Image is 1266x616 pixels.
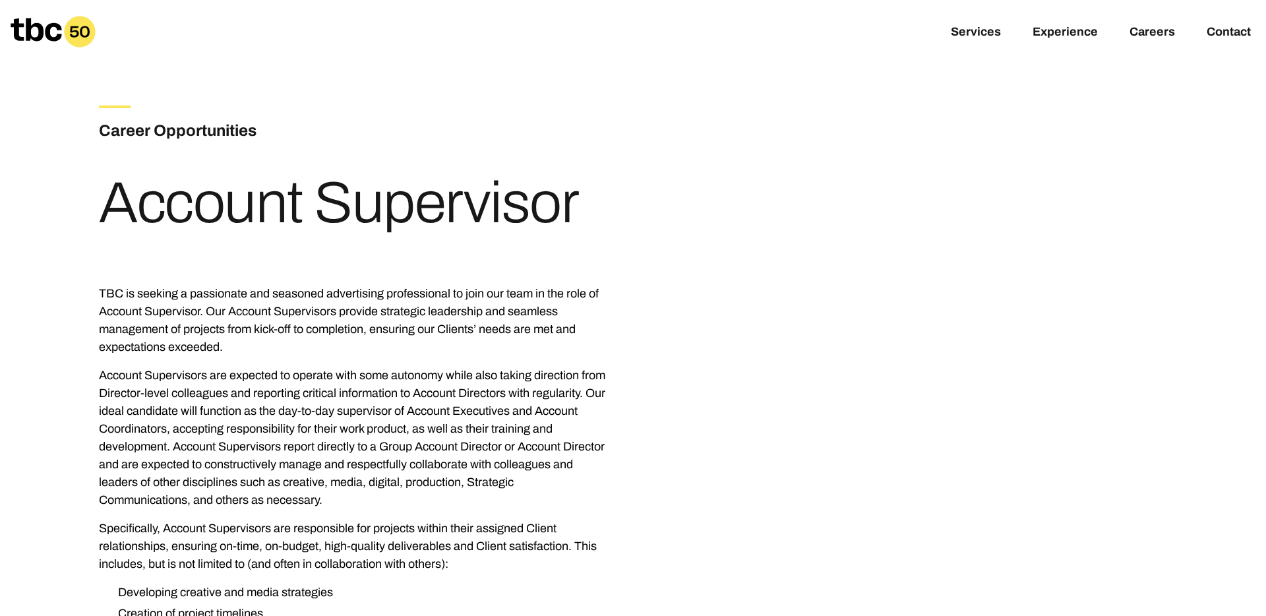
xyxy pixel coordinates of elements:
p: TBC is seeking a passionate and seasoned advertising professional to join our team in the role of... [99,285,605,356]
a: Experience [1033,25,1098,41]
a: Services [951,25,1001,41]
a: Contact [1207,25,1251,41]
h1: Account Supervisor [99,174,578,232]
li: Developing creative and media strategies [107,584,605,601]
p: Account Supervisors are expected to operate with some autonomy while also taking direction from D... [99,367,605,509]
a: Careers [1130,25,1175,41]
a: Homepage [11,16,96,47]
p: Specifically, Account Supervisors are responsible for projects within their assigned Client relat... [99,520,605,573]
h3: Career Opportunities [99,119,415,142]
